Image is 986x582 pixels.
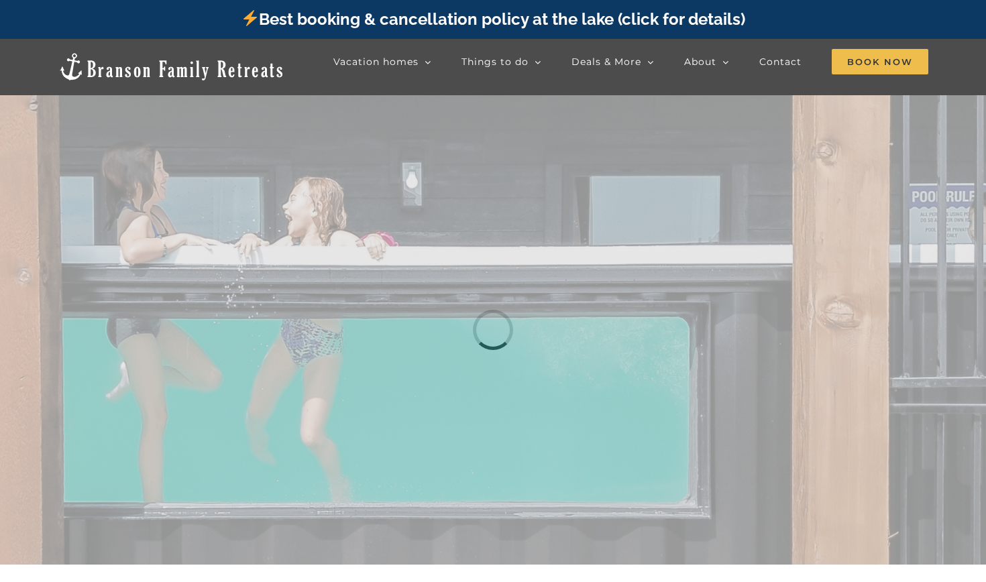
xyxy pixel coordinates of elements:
[333,48,431,75] a: Vacation homes
[684,57,716,66] span: About
[241,9,745,29] a: Best booking & cancellation policy at the lake (click for details)
[461,48,541,75] a: Things to do
[571,48,654,75] a: Deals & More
[832,48,928,75] a: Book Now
[571,57,641,66] span: Deals & More
[832,49,928,74] span: Book Now
[684,48,729,75] a: About
[461,57,529,66] span: Things to do
[242,10,258,26] img: ⚡️
[333,48,928,75] nav: Main Menu
[759,48,802,75] a: Contact
[58,52,285,82] img: Branson Family Retreats Logo
[333,57,419,66] span: Vacation homes
[759,57,802,66] span: Contact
